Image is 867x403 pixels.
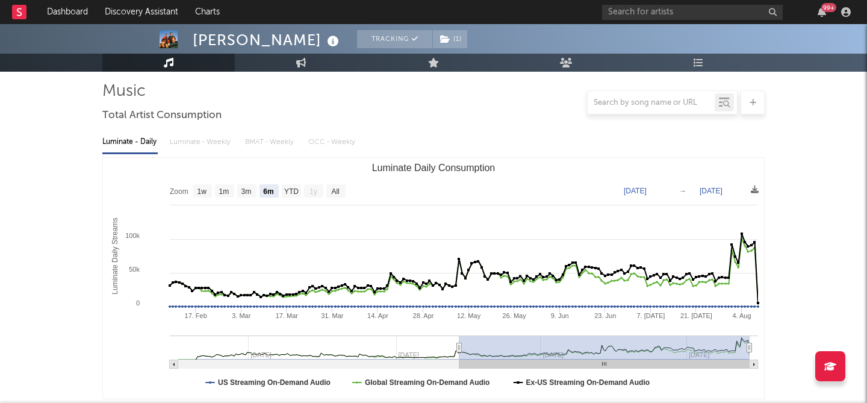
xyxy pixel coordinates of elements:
text: 100k [125,232,140,239]
button: Tracking [357,30,432,48]
text: Luminate Daily Streams [111,217,119,294]
text: 17. Feb [185,312,207,319]
text: 50k [129,266,140,273]
text: [DATE] [624,187,647,195]
span: ( 1 ) [432,30,468,48]
text: 0 [136,299,140,307]
text: 23. Jun [594,312,616,319]
text: 4. Aug [732,312,751,319]
text: 3m [241,187,252,196]
button: 99+ [818,7,826,17]
text: 9. Jun [551,312,569,319]
text: 1m [219,187,229,196]
span: Total Artist Consumption [102,108,222,123]
input: Search by song name or URL [588,98,715,108]
text: 3. Mar [232,312,251,319]
text: Zoom [170,187,188,196]
text: YTD [284,187,299,196]
span: Music [102,84,146,99]
svg: Luminate Daily Consumption [103,158,764,399]
text: Luminate Daily Consumption [372,163,496,173]
text: → [679,187,686,195]
text: 21. [DATE] [680,312,712,319]
text: 17. Mar [276,312,299,319]
text: 6m [263,187,273,196]
input: Search for artists [602,5,783,20]
text: 1y [309,187,317,196]
text: 31. Mar [321,312,344,319]
text: Global Streaming On-Demand Audio [365,378,490,387]
button: (1) [433,30,467,48]
text: Ex-US Streaming On-Demand Audio [526,378,650,387]
text: 1w [197,187,207,196]
text: All [331,187,339,196]
text: 12. May [457,312,481,319]
text: 14. Apr [367,312,388,319]
div: Luminate - Daily [102,132,158,152]
text: [DATE] [700,187,722,195]
text: US Streaming On-Demand Audio [218,378,331,387]
text: 7. [DATE] [636,312,665,319]
text: 28. Apr [413,312,434,319]
div: [PERSON_NAME] [193,30,342,50]
text: 26. May [503,312,527,319]
div: 99 + [821,3,836,12]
